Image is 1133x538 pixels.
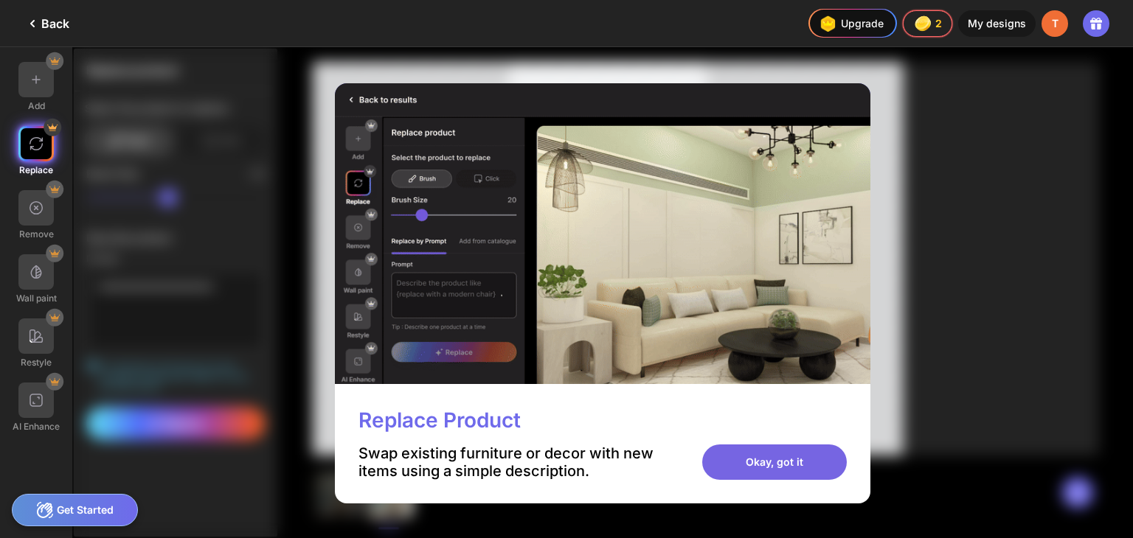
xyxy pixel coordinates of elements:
div: Replace Product [358,408,521,433]
span: 2 [935,18,943,29]
div: T [1042,10,1068,37]
img: Editor-gif-fullscreen-replace.gif [335,83,870,384]
div: Swap existing furniture or decor with new items using a simple description. [358,444,654,480]
div: Replace [19,164,53,175]
div: Restyle [21,357,52,368]
div: Wall paint [16,293,57,304]
div: Add [28,100,45,111]
div: My designs [958,10,1036,37]
div: Upgrade [816,12,884,35]
img: upgrade-nav-btn-icon.gif [816,12,839,35]
div: Get Started [12,494,138,526]
div: Back [24,15,69,32]
div: Remove [19,228,54,240]
div: Okay, got it [702,444,847,480]
div: AI Enhance [13,421,60,432]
